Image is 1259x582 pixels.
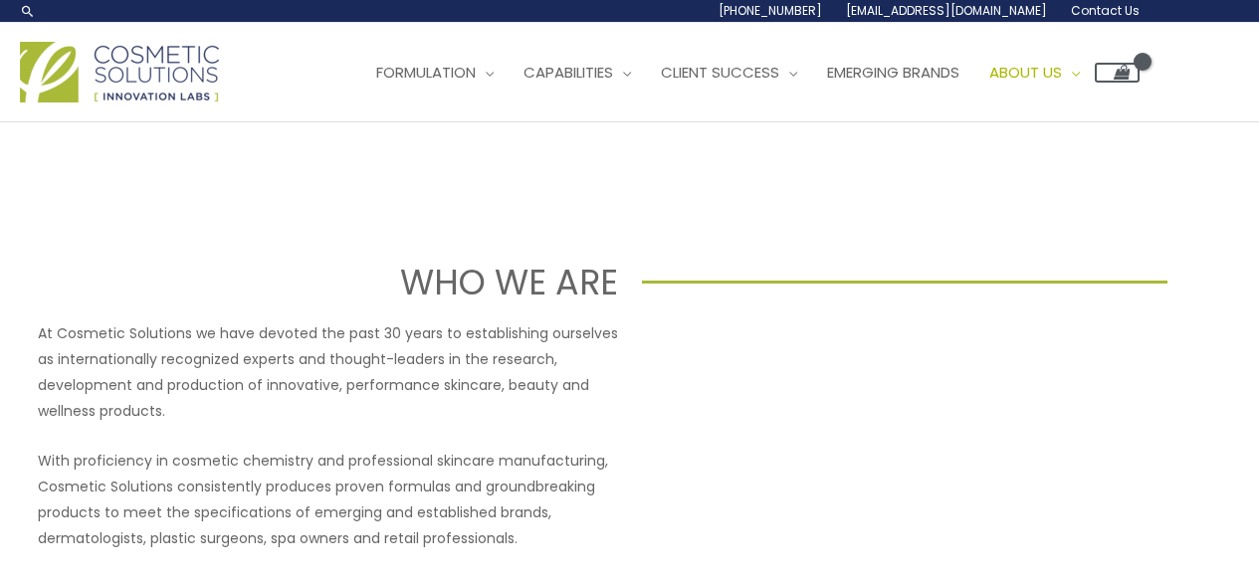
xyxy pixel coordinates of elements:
[20,3,36,19] a: Search icon link
[92,258,618,306] h1: WHO WE ARE
[1071,2,1140,19] span: Contact Us
[38,320,618,424] p: At Cosmetic Solutions we have devoted the past 30 years to establishing ourselves as internationa...
[989,62,1062,83] span: About Us
[719,2,822,19] span: [PHONE_NUMBER]
[646,43,812,102] a: Client Success
[376,62,476,83] span: Formulation
[361,43,509,102] a: Formulation
[20,42,219,102] img: Cosmetic Solutions Logo
[509,43,646,102] a: Capabilities
[661,62,779,83] span: Client Success
[38,448,618,551] p: With proficiency in cosmetic chemistry and professional skincare manufacturing, Cosmetic Solution...
[846,2,1047,19] span: [EMAIL_ADDRESS][DOMAIN_NAME]
[1095,63,1140,83] a: View Shopping Cart, empty
[974,43,1095,102] a: About Us
[812,43,974,102] a: Emerging Brands
[524,62,613,83] span: Capabilities
[827,62,959,83] span: Emerging Brands
[346,43,1140,102] nav: Site Navigation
